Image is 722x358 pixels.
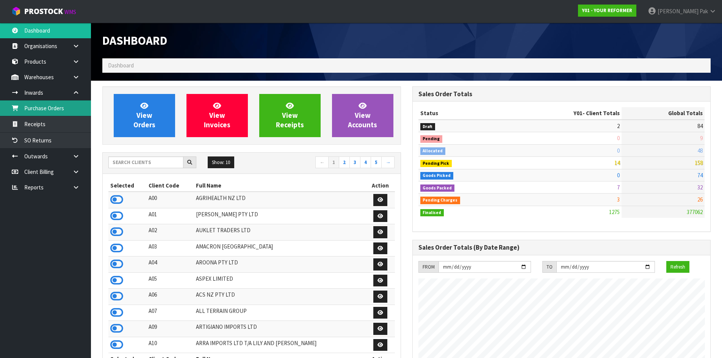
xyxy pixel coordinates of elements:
a: Y01 - YOUR REFORMER [578,5,636,17]
span: Pending Pick [420,160,452,167]
a: ViewAccounts [332,94,393,137]
a: ViewReceipts [259,94,321,137]
th: Full Name [194,180,366,192]
th: Selected [108,180,147,192]
span: Draft [420,123,435,131]
span: 377062 [687,208,703,216]
span: 0 [617,134,620,142]
td: AMACRON [GEOGRAPHIC_DATA] [194,240,366,256]
div: TO [542,261,556,273]
span: [PERSON_NAME] [658,8,699,15]
th: Action [366,180,395,192]
td: A06 [147,289,194,305]
th: Status [418,107,513,119]
span: 3 [617,196,620,203]
td: AGRIHEALTH NZ LTD [194,192,366,208]
span: View Invoices [204,101,230,130]
span: ProStock [24,6,63,16]
span: Pending Charges [420,197,460,204]
input: Search clients [108,156,183,168]
span: Allocated [420,147,446,155]
span: 26 [697,196,703,203]
span: 2 [617,122,620,130]
span: 0 [617,147,620,154]
a: ← [315,156,329,169]
span: 84 [697,122,703,130]
nav: Page navigation [257,156,395,170]
span: Goods Picked [420,172,454,180]
a: → [381,156,395,169]
span: Dashboard [108,62,134,69]
span: View Orders [133,101,155,130]
td: A10 [147,337,194,353]
strong: Y01 - YOUR REFORMER [582,7,632,14]
button: Refresh [666,261,689,273]
td: ARTIGIANO IMPORTS LTD [194,321,366,337]
span: 0 [617,172,620,179]
td: AROONA PTY LTD [194,256,366,273]
span: 158 [695,159,703,166]
div: FROM [418,261,439,273]
a: 4 [360,156,371,169]
span: View Accounts [348,101,377,130]
span: 74 [697,172,703,179]
span: 1275 [609,208,620,216]
td: A09 [147,321,194,337]
span: 7 [617,184,620,191]
button: Show: 10 [208,156,234,169]
span: Pak [700,8,708,15]
img: cube-alt.png [11,6,21,16]
span: Y01 [573,109,583,117]
th: Global Totals [622,107,705,119]
th: - Client Totals [513,107,622,119]
td: A01 [147,208,194,224]
span: View Receipts [276,101,304,130]
span: Dashboard [102,33,167,48]
td: A04 [147,256,194,273]
span: Goods Packed [420,184,455,192]
a: 3 [349,156,360,169]
a: ViewOrders [114,94,175,137]
td: [PERSON_NAME] PTY LTD [194,208,366,224]
span: 9 [700,134,703,142]
td: ARRA IMPORTS LTD T/A LILY AND [PERSON_NAME] [194,337,366,353]
td: A03 [147,240,194,256]
td: A07 [147,305,194,321]
td: ASPEX LIMITED [194,272,366,289]
a: 2 [339,156,350,169]
td: A00 [147,192,194,208]
span: Finalised [420,209,444,217]
td: ACS NZ PTY LTD [194,289,366,305]
a: 1 [328,156,339,169]
a: ViewInvoices [186,94,248,137]
td: A02 [147,224,194,241]
h3: Sales Order Totals (By Date Range) [418,244,705,251]
span: Pending [420,135,443,143]
h3: Sales Order Totals [418,91,705,98]
span: 48 [697,147,703,154]
td: AUKLET TRADERS LTD [194,224,366,241]
span: 32 [697,184,703,191]
td: ALL TERRAIN GROUP [194,305,366,321]
span: 14 [614,159,620,166]
a: 5 [371,156,382,169]
small: WMS [64,8,76,16]
th: Client Code [147,180,194,192]
td: A05 [147,272,194,289]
